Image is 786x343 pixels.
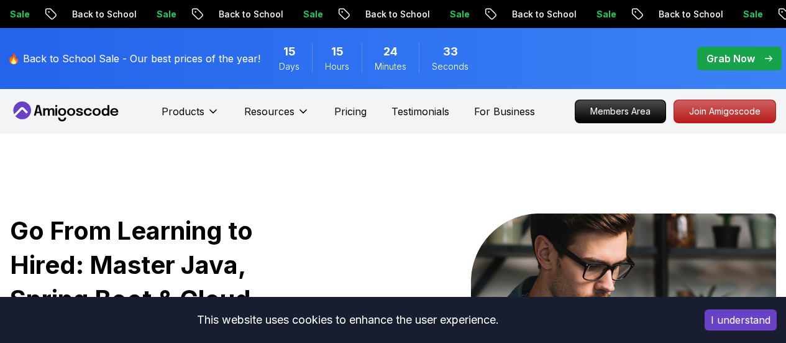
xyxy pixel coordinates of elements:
[144,8,184,21] p: Sale
[391,104,449,119] a: Testimonials
[7,51,260,66] p: 🔥 Back to School Sale - Our best prices of the year!
[731,8,770,21] p: Sale
[432,60,468,73] span: Seconds
[325,60,349,73] span: Hours
[162,104,204,119] p: Products
[283,43,296,60] span: 15 Days
[705,309,777,331] button: Accept cookies
[706,51,755,66] p: Grab Now
[9,306,686,334] div: This website uses cookies to enhance the user experience.
[279,60,299,73] span: Days
[500,8,584,21] p: Back to School
[353,8,437,21] p: Back to School
[291,8,331,21] p: Sale
[375,60,406,73] span: Minutes
[244,104,295,119] p: Resources
[443,43,458,60] span: 33 Seconds
[244,104,309,129] button: Resources
[437,8,477,21] p: Sale
[584,8,624,21] p: Sale
[474,104,535,119] a: For Business
[162,104,219,129] button: Products
[575,100,666,123] a: Members Area
[646,8,731,21] p: Back to School
[674,100,775,123] p: Join Amigoscode
[575,100,665,123] p: Members Area
[383,43,398,60] span: 24 Minutes
[674,100,776,123] a: Join Amigoscode
[60,8,144,21] p: Back to School
[334,104,367,119] a: Pricing
[331,43,344,60] span: 15 Hours
[206,8,291,21] p: Back to School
